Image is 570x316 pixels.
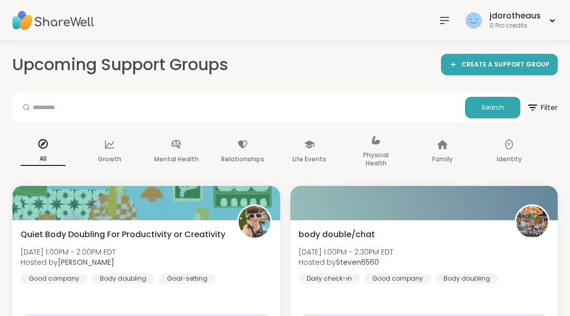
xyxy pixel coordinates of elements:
[299,247,393,257] span: [DATE] 1:00PM - 2:30PM EDT
[154,153,199,165] p: Mental Health
[299,257,393,267] span: Hosted by
[299,273,360,284] div: Daily check-in
[526,95,558,120] span: Filter
[516,206,548,238] img: Steven6560
[465,97,520,118] button: Search
[435,273,498,284] div: Body doubling
[353,149,398,170] p: Physical Health
[20,273,88,284] div: Good company
[292,153,326,165] p: Life Events
[20,228,225,241] span: Quiet Body Doubling For Productivity or Creativity
[364,273,431,284] div: Good company
[20,153,66,166] p: All
[497,153,522,165] p: Identity
[221,153,264,165] p: Relationships
[526,93,558,122] button: Filter
[58,257,114,267] b: [PERSON_NAME]
[441,54,558,75] a: CREATE A SUPPORT GROUP
[466,12,482,29] img: jdorotheaus
[20,257,116,267] span: Hosted by
[12,3,94,38] img: ShareWell Nav Logo
[336,257,379,267] b: Steven6560
[92,273,155,284] div: Body doubling
[432,153,453,165] p: Family
[12,53,228,76] h2: Upcoming Support Groups
[461,60,550,69] span: CREATE A SUPPORT GROUP
[299,228,375,241] span: body double/chat
[159,273,216,284] div: Goal-setting
[98,153,121,165] p: Growth
[490,10,541,22] div: jdorotheaus
[490,22,541,30] div: 0 Pro credits
[481,103,504,112] span: Search
[239,206,270,238] img: Adrienne_QueenOfTheDawn
[20,247,116,257] span: [DATE] 1:00PM - 2:00PM EDT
